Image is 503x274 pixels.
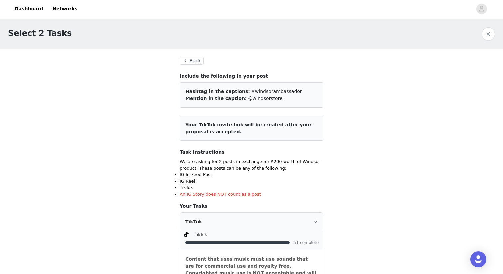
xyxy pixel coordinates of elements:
a: Dashboard [11,1,47,16]
div: Open Intercom Messenger [470,251,486,267]
h4: Task Instructions [180,149,323,156]
i: icon: right [314,220,318,224]
h1: Select 2 Tasks [8,27,72,39]
li: IG Reel [180,178,323,185]
h4: Your Tasks [180,203,323,210]
div: avatar [478,4,485,14]
span: Hashtag in the captions: [185,89,250,94]
span: Mention in the caption: [185,96,247,101]
span: #windsorambassador [251,89,302,94]
a: Networks [48,1,81,16]
span: @windsorstore [248,96,283,101]
li: IG In-Feed Post [180,171,323,178]
span: TikTok [195,232,207,237]
p: We are asking for 2 posts in exchange for $200 worth of Windsor product. These posts can be any o... [180,158,323,171]
span: Your TikTok invite link will be created after your proposal is accepted. [185,122,312,134]
li: TikTok [180,184,323,191]
span: An IG Story does NOT count as a post [180,192,261,197]
div: icon: rightTikTok [180,213,323,231]
button: Back [180,57,204,65]
span: 2/1 complete [292,241,319,245]
h4: Include the following in your post [180,73,323,80]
